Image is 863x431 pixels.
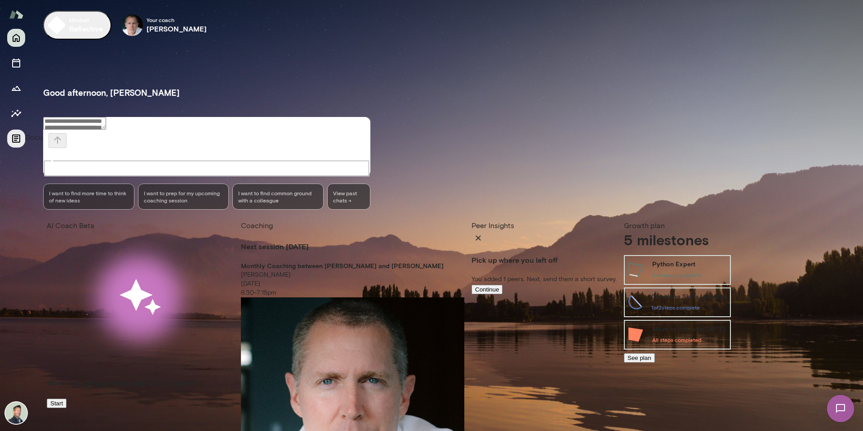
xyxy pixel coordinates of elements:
img: AI Workflows [47,231,234,364]
h4: 5 milestones [624,231,731,252]
img: Mento [9,6,23,23]
div: I want to find common ground with a colleague [232,184,324,210]
img: Mike Lane [121,14,143,36]
span: Mindset [69,16,103,23]
button: See plan [624,353,655,363]
div: I want to find more time to think of new ideas [43,184,134,210]
img: mindset [48,16,66,34]
p: 6:30 - 7:15pm [241,288,464,297]
div: I want to prep for my upcoming coaching session [138,184,229,210]
button: Mindsetreflective [43,11,111,40]
h4: Work through a problem, big or small, anytime. [47,377,234,388]
span: AI Coach Beta [47,221,94,230]
h6: Coaching Skills Level Up [651,292,726,301]
span: Growth plan [624,221,665,230]
span: All steps completed [652,337,701,343]
img: Brian Lawrence [5,402,27,424]
span: Coaching [241,221,273,230]
h6: Python Expert [652,260,701,269]
span: Your coach [147,16,207,23]
span: View past chats -> [327,184,370,210]
button: Continue [472,285,503,294]
span: I want to prep for my upcoming coaching session [144,189,223,204]
button: Growth Plan [7,79,25,97]
span: I want to find more time to think of new ideas [49,189,129,204]
span: 1 of 2 steps complete [651,304,700,310]
h6: [PERSON_NAME] [147,23,207,34]
button: Start [47,399,67,408]
button: Home [7,29,25,47]
div: Mike LaneYour coach[PERSON_NAME] [115,11,214,40]
span: Peer Insights [472,221,514,230]
span: I want to find common ground with a colleague [238,189,318,204]
span: 3 of 4 steps complete [652,272,701,278]
h6: reflective [69,23,103,34]
h4: Next session [DATE] [241,241,464,252]
p: Monthly Coaching between [PERSON_NAME] and [PERSON_NAME] [241,261,464,270]
p: You added 1 peers. Next, send them a short survey. [472,275,617,284]
button: Documents [7,130,25,148]
button: Sessions [7,54,25,72]
p: [DATE] [241,279,464,288]
h6: Move to Philly in [DATE] [652,324,725,333]
h3: Good afternoon, [PERSON_NAME] [43,86,863,99]
button: Insights [7,104,25,122]
h4: Pick up where you left off [472,255,617,265]
p: [PERSON_NAME] [241,270,464,279]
